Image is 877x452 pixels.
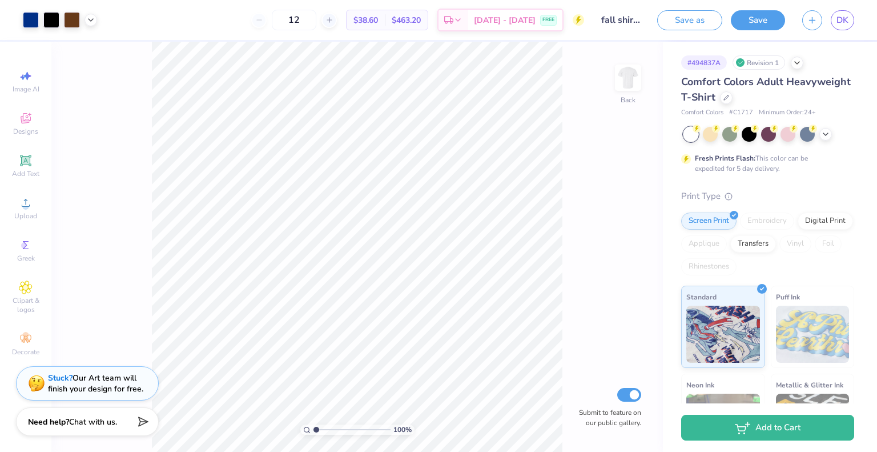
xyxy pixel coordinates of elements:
[681,55,727,70] div: # 494837A
[573,407,641,428] label: Submit to feature on our public gallery.
[681,75,851,104] span: Comfort Colors Adult Heavyweight T-Shirt
[681,108,723,118] span: Comfort Colors
[474,14,536,26] span: [DATE] - [DATE]
[731,10,785,30] button: Save
[681,235,727,253] div: Applique
[272,10,316,30] input: – –
[686,291,717,303] span: Standard
[831,10,854,30] a: DK
[12,169,39,178] span: Add Text
[836,14,848,27] span: DK
[681,258,737,275] div: Rhinestones
[729,108,753,118] span: # C1717
[28,417,69,427] strong: Need help?
[393,425,412,435] span: 100 %
[681,213,737,230] div: Screen Print
[48,373,73,383] strong: Stuck?
[69,417,117,427] span: Chat with us.
[695,153,835,174] div: This color can be expedited for 5 day delivery.
[759,108,816,118] span: Minimum Order: 24 +
[353,14,378,26] span: $38.60
[798,213,853,230] div: Digital Print
[621,95,635,105] div: Back
[776,394,850,451] img: Metallic & Glitter Ink
[733,55,785,70] div: Revision 1
[13,127,38,136] span: Designs
[686,379,714,391] span: Neon Ink
[681,190,854,203] div: Print Type
[6,296,46,314] span: Clipart & logos
[48,373,143,394] div: Our Art team will finish your design for free.
[657,10,722,30] button: Save as
[815,235,842,253] div: Foil
[392,14,421,26] span: $463.20
[686,306,760,363] img: Standard
[617,66,639,89] img: Back
[17,254,35,263] span: Greek
[13,85,39,94] span: Image AI
[779,235,811,253] div: Vinyl
[776,306,850,363] img: Puff Ink
[686,394,760,451] img: Neon Ink
[776,379,843,391] span: Metallic & Glitter Ink
[12,347,39,357] span: Decorate
[730,235,776,253] div: Transfers
[776,291,800,303] span: Puff Ink
[695,154,755,163] strong: Fresh Prints Flash:
[593,9,649,31] input: Untitled Design
[740,213,794,230] div: Embroidery
[542,16,554,24] span: FREE
[681,415,854,441] button: Add to Cart
[14,211,37,221] span: Upload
